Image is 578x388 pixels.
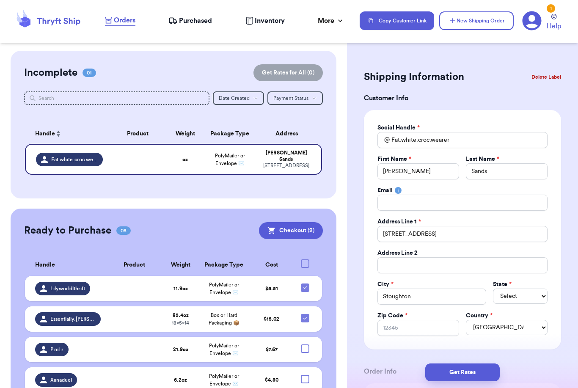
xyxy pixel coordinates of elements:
span: 01 [83,69,96,77]
div: [STREET_ADDRESS] [261,162,311,169]
span: Xanaduel [50,377,72,383]
h3: Customer Info [364,93,561,103]
label: State [493,280,512,289]
label: Social Handle [377,124,420,132]
button: Sort ascending [55,129,62,139]
button: New Shipping Order [439,11,514,30]
input: 12345 [377,320,459,336]
th: Weight [168,124,203,144]
a: 1 [522,11,542,30]
span: Inventory [255,16,285,26]
span: 18 x 5 x 14 [172,320,189,325]
th: Product [108,124,167,144]
span: $ 5.51 [265,286,278,291]
th: Weight [163,254,198,276]
button: Copy Customer Link [360,11,434,30]
span: Date Created [219,96,250,101]
strong: 6.2 oz [174,377,187,382]
strong: 21.9 oz [173,347,188,352]
button: Date Created [213,91,264,105]
h2: Incomplete [24,66,77,80]
label: First Name [377,155,411,163]
th: Package Type [198,254,250,276]
label: Country [466,311,493,320]
div: [PERSON_NAME] Sands [261,150,311,162]
input: Search [24,91,209,105]
label: Address Line 1 [377,217,421,226]
span: $ 15.02 [264,316,279,322]
th: Product [106,254,163,276]
span: P.ml.r [50,346,63,353]
button: Delete Label [528,68,564,86]
th: Cost [250,254,293,276]
a: Orders [105,15,135,26]
h2: Ready to Purchase [24,224,111,237]
th: Package Type [203,124,256,144]
span: Payment Status [273,96,308,101]
button: Checkout (2) [259,222,323,239]
a: Help [547,14,561,31]
span: PolyMailer or Envelope ✉️ [209,343,239,356]
strong: 11.9 oz [173,286,188,291]
span: PolyMailer or Envelope ✉️ [209,282,239,295]
span: Handle [35,261,55,270]
span: Fat.white.croc.wearer [51,156,98,163]
div: 1 [547,4,555,13]
strong: oz [182,157,188,162]
div: More [318,16,344,26]
div: @ [377,132,390,148]
span: 08 [116,226,131,235]
span: Box or Hard Packaging 📦 [209,313,239,325]
span: $ 7.67 [266,347,278,352]
button: Get Rates for All (0) [253,64,323,81]
button: Payment Status [267,91,323,105]
a: Purchased [168,16,212,26]
label: City [377,280,394,289]
span: PolyMailer or Envelope ✉️ [209,374,239,386]
span: Help [547,21,561,31]
span: $ 4.80 [265,377,278,382]
label: Zip Code [377,311,407,320]
span: Purchased [179,16,212,26]
span: PolyMailer or Envelope ✉️ [215,153,245,166]
button: Get Rates [425,363,500,381]
span: Handle [35,129,55,138]
span: Essentially.[PERSON_NAME] [50,316,96,322]
span: Lilyworldlthrift [50,285,85,292]
label: Address Line 2 [377,249,418,257]
th: Address [256,124,322,144]
a: Inventory [245,16,285,26]
h2: Shipping Information [364,70,464,84]
strong: 85.4 oz [173,313,189,318]
label: Last Name [466,155,499,163]
label: Email [377,186,393,195]
span: Orders [114,15,135,25]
